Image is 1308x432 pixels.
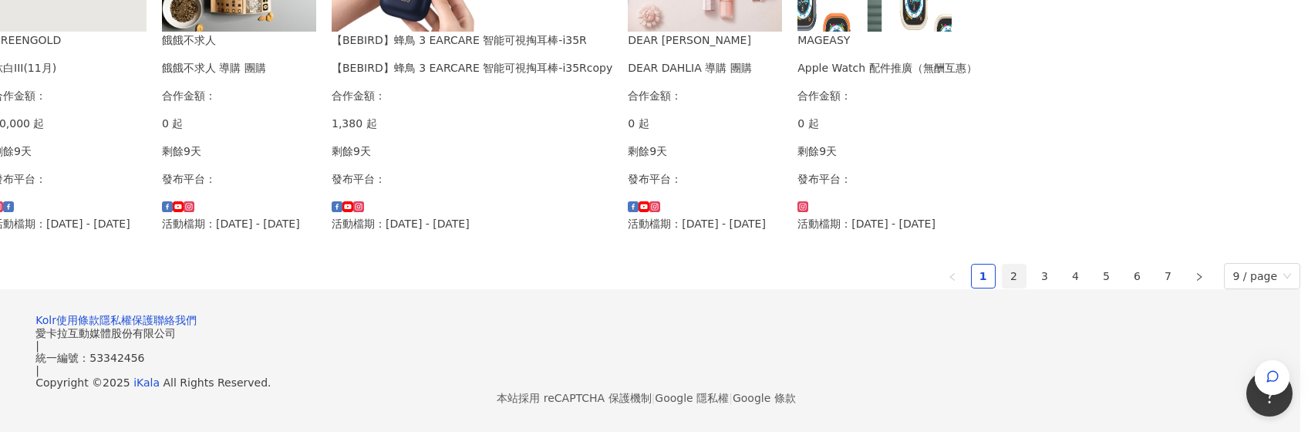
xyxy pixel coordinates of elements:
a: Kolr [35,314,56,326]
span: | [729,392,733,404]
a: 使用條款 [56,314,99,326]
span: 本站採用 reCAPTCHA 保護機制 [497,389,795,407]
p: 活動檔期：[DATE] - [DATE] [332,215,612,232]
button: right [1187,264,1212,289]
div: 【BEBIRD】蜂鳥 3 EARCARE 智能可視掏耳棒-i35Rcopy [332,59,612,76]
a: 1 [972,265,995,288]
p: 活動檔期：[DATE] - [DATE] [162,215,316,232]
li: 5 [1094,264,1119,289]
div: 愛卡拉互動媒體股份有限公司 [35,327,1257,339]
iframe: Help Scout Beacon - Open [1246,370,1293,417]
span: | [35,339,39,352]
p: 發布平台： [332,170,612,187]
li: Next Page [1187,264,1212,289]
p: 活動檔期：[DATE] - [DATE] [797,215,976,232]
a: Google 條款 [733,392,796,404]
div: Page Size [1224,263,1301,289]
p: 發布平台： [797,170,976,187]
div: DEAR [PERSON_NAME] [628,32,782,49]
a: 4 [1064,265,1087,288]
span: 9 / page [1233,264,1292,289]
div: 【BEBIRD】蜂鳥 3 EARCARE 智能可視掏耳棒-i35R [332,32,612,49]
li: 3 [1033,264,1057,289]
div: MAGEASY [797,32,976,49]
li: 7 [1156,264,1181,289]
li: 4 [1064,264,1088,289]
p: 剩餘9天 [332,143,612,160]
p: 剩餘9天 [162,143,316,160]
div: 餓餓不求人 [162,32,316,49]
p: 合作金額： [162,87,316,104]
a: 聯絡我們 [153,314,197,326]
p: 剩餘9天 [797,143,976,160]
li: 6 [1125,264,1150,289]
p: 0 起 [797,115,976,132]
a: 6 [1126,265,1149,288]
a: 7 [1157,265,1180,288]
div: Apple Watch 配件推廣（無酬互惠） [797,59,976,76]
span: | [35,364,39,376]
div: 統一編號：53342456 [35,352,1257,364]
p: 1,380 起 [332,115,612,132]
div: Copyright © 2025 All Rights Reserved. [35,376,1257,389]
p: 剩餘9天 [628,143,782,160]
a: 2 [1003,265,1026,288]
p: 發布平台： [628,170,782,187]
p: 0 起 [162,115,316,132]
li: 1 [971,264,996,289]
button: left [940,264,965,289]
span: | [652,392,656,404]
a: 3 [1033,265,1057,288]
a: 隱私權保護 [99,314,153,326]
a: Google 隱私權 [655,392,729,404]
a: 5 [1095,265,1118,288]
p: 合作金額： [628,87,782,104]
div: DEAR DAHLIA 導購 團購 [628,59,782,76]
p: 合作金額： [332,87,612,104]
div: 餓餓不求人 導購 團購 [162,59,316,76]
p: 合作金額： [797,87,976,104]
li: Previous Page [940,264,965,289]
p: 0 起 [628,115,782,132]
span: left [948,272,957,282]
p: 活動檔期：[DATE] - [DATE] [628,215,782,232]
p: 發布平台： [162,170,316,187]
li: 2 [1002,264,1027,289]
span: right [1195,272,1204,282]
a: iKala [133,376,160,389]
